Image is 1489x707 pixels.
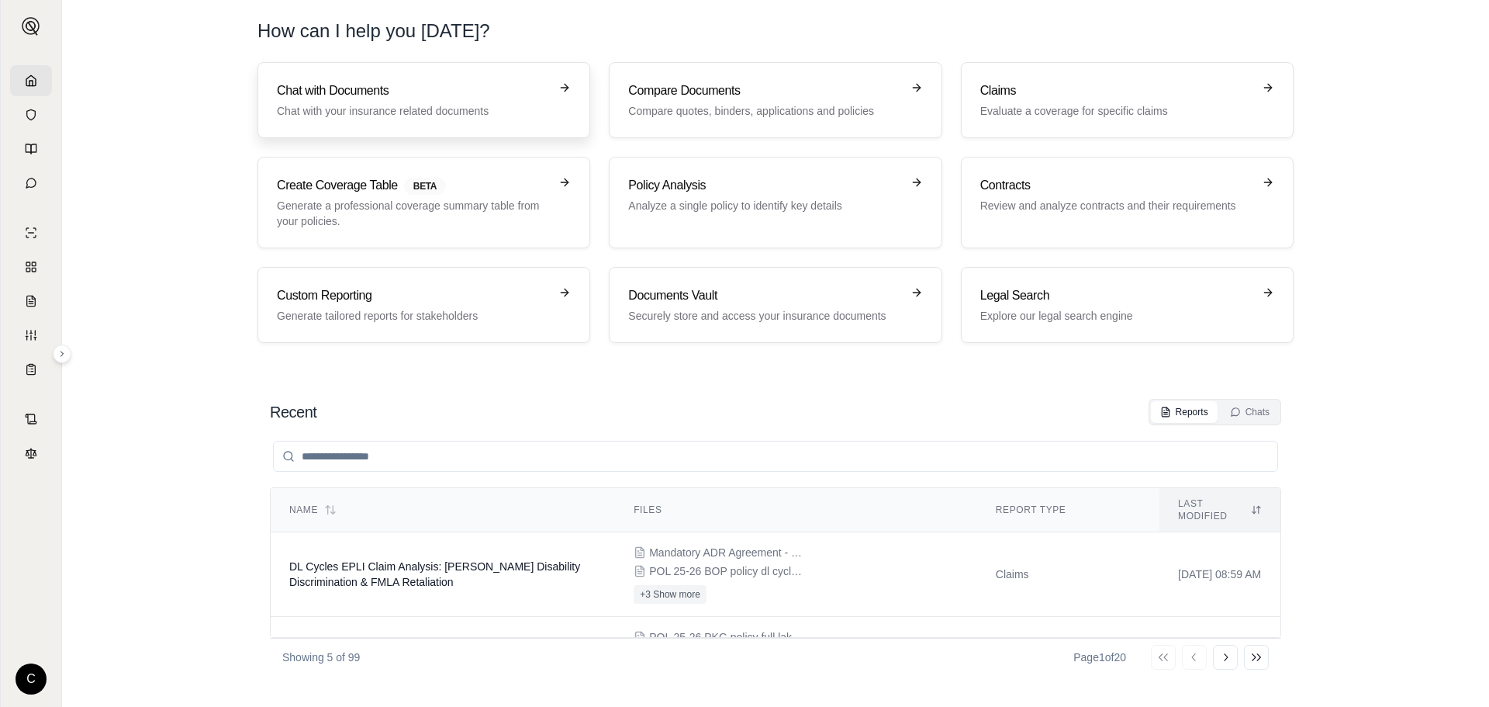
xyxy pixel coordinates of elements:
[10,217,52,248] a: Single Policy
[10,438,52,469] a: Legal Search Engine
[270,401,316,423] h2: Recent
[628,198,900,213] p: Analyze a single policy to identify key details
[961,267,1294,343] a: Legal SearchExplore our legal search engine
[634,585,706,604] button: +3 Show more
[1159,617,1280,702] td: [DATE] 11:15 AM
[22,17,40,36] img: Expand sidebar
[10,251,52,282] a: Policy Comparisons
[961,62,1294,138] a: ClaimsEvaluate a coverage for specific claims
[1221,401,1279,423] button: Chats
[277,286,549,305] h3: Custom Reporting
[980,198,1252,213] p: Review and analyze contracts and their requirements
[977,617,1159,702] td: Generic Report
[257,62,590,138] a: Chat with DocumentsChat with your insurance related documents
[649,629,804,645] span: POL 25-26 PKG policy full lakeside.pdf
[609,62,941,138] a: Compare DocumentsCompare quotes, binders, applications and policies
[628,81,900,100] h3: Compare Documents
[977,532,1159,617] td: Claims
[282,650,360,665] p: Showing 5 of 99
[53,345,71,363] button: Expand sidebar
[10,404,52,435] a: Contract Analysis
[980,286,1252,305] h3: Legal Search
[10,286,52,317] a: Claim Coverage
[1160,406,1208,418] div: Reports
[1230,406,1270,418] div: Chats
[628,308,900,324] p: Securely store and access your insurance documents
[980,103,1252,119] p: Evaluate a coverage for specific claims
[980,176,1252,195] h3: Contracts
[980,81,1252,100] h3: Claims
[277,81,549,100] h3: Chat with Documents
[10,320,52,351] a: Custom Report
[10,65,52,96] a: Home
[16,664,47,695] div: C
[961,157,1294,248] a: ContractsReview and analyze contracts and their requirements
[277,103,549,119] p: Chat with your insurance related documents
[1073,650,1126,665] div: Page 1 of 20
[1159,532,1280,617] td: [DATE] 08:59 AM
[277,308,549,324] p: Generate tailored reports for stakeholders
[257,19,1294,43] h1: How can I help you [DATE]?
[277,176,549,195] h3: Create Coverage Table
[257,157,590,248] a: Create Coverage TableBETAGenerate a professional coverage summary table from your policies.
[980,308,1252,324] p: Explore our legal search engine
[977,488,1159,532] th: Report Type
[257,267,590,343] a: Custom ReportingGenerate tailored reports for stakeholders
[628,286,900,305] h3: Documents Vault
[16,11,47,42] button: Expand sidebar
[649,545,804,560] span: Mandatory ADR Agreement - Current Employees - Trek.pdf
[277,198,549,229] p: Generate a professional coverage summary table from your policies.
[10,99,52,130] a: Documents Vault
[289,504,596,516] div: Name
[10,354,52,385] a: Coverage Table
[615,488,977,532] th: Files
[609,157,941,248] a: Policy AnalysisAnalyze a single policy to identify key details
[1151,401,1218,423] button: Reports
[10,133,52,165] a: Prompt Library
[289,560,580,588] span: DL Cycles EPLI Claim Analysis: Rich Obert Disability Discrimination & FMLA Retaliation
[609,267,941,343] a: Documents VaultSecurely store and access your insurance documents
[1178,497,1262,522] div: Last modified
[649,563,804,579] span: POL 25-26 BOP policy dl cycles.pdf
[10,168,52,199] a: Chat
[628,176,900,195] h3: Policy Analysis
[628,103,900,119] p: Compare quotes, binders, applications and policies
[404,178,446,195] span: BETA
